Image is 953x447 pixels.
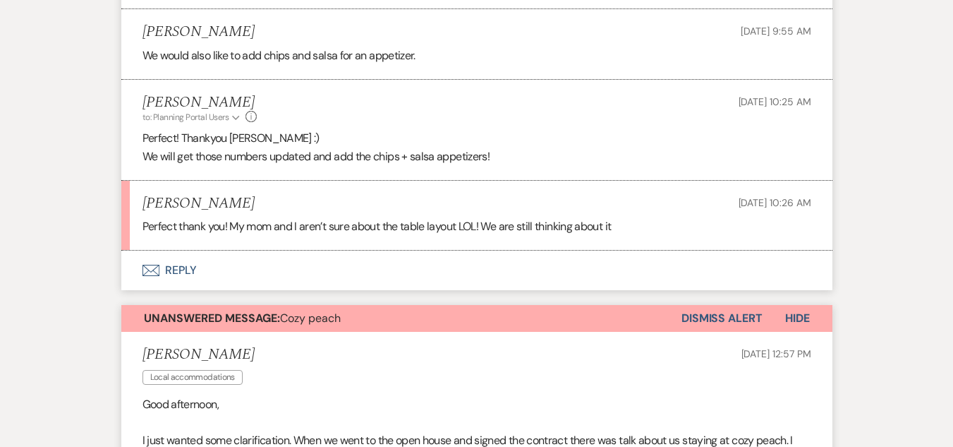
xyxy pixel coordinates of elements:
button: to: Planning Portal Users [142,111,243,124]
span: [DATE] 9:55 AM [741,25,811,37]
button: Dismiss Alert [681,305,763,332]
button: Unanswered Message:Cozy peach [121,305,681,332]
button: Hide [763,305,832,332]
p: We will get those numbers updated and add the chips + salsa appetizers! [142,148,811,166]
h5: [PERSON_NAME] [142,23,255,41]
button: Reply [121,251,832,290]
p: Good afternoon, [142,395,811,414]
span: Hide [785,311,810,326]
p: Perfect! Thankyou [PERSON_NAME] :) [142,129,811,148]
p: We would also like to add chips and salsa for an appetizer. [142,47,811,65]
span: [DATE] 10:26 AM [739,196,811,209]
h5: [PERSON_NAME] [142,195,255,213]
span: Local accommodations [142,370,243,385]
span: Cozy peach [144,311,341,326]
span: [DATE] 12:57 PM [741,347,811,360]
strong: Unanswered Message: [144,311,280,326]
span: [DATE] 10:25 AM [739,95,811,108]
p: Perfect thank you! My mom and I aren’t sure about the table layout LOL! We are still thinking abo... [142,217,811,236]
span: to: Planning Portal Users [142,112,229,123]
h5: [PERSON_NAME] [142,346,255,364]
h5: [PERSON_NAME] [142,94,257,112]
